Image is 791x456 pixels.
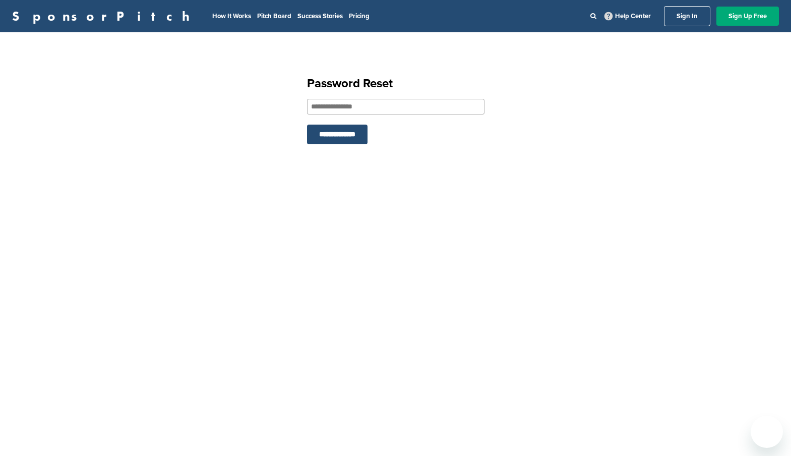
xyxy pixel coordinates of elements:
a: Help Center [602,10,653,22]
a: Pricing [349,12,370,20]
a: Sign Up Free [716,7,779,26]
h1: Password Reset [307,75,484,93]
a: SponsorPitch [12,10,196,23]
a: Sign In [664,6,710,26]
iframe: Button to launch messaging window [751,416,783,448]
a: Pitch Board [257,12,291,20]
a: Success Stories [297,12,343,20]
a: How It Works [212,12,251,20]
